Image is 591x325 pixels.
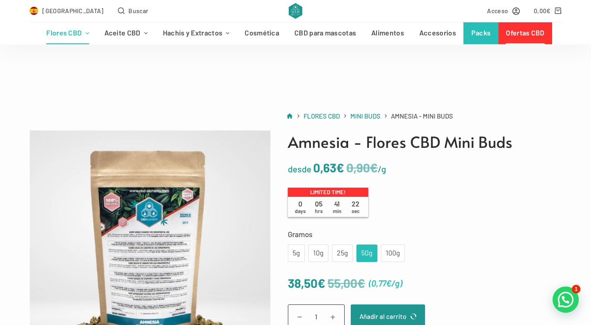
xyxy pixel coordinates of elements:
div: 5g [293,248,300,259]
span: € [357,276,365,290]
span: Buscar [128,6,148,16]
span: € [370,160,378,175]
a: Ofertas CBD [498,22,552,44]
span: /g [378,164,386,174]
a: Packs [463,22,498,44]
button: Abrir formulario de búsqueda [118,6,149,16]
a: CBD para mascotas [287,22,364,44]
a: Mini Buds [350,111,380,122]
img: ES Flag [30,7,38,15]
img: CBD Alchemy [289,3,302,19]
span: ( ) [369,276,402,290]
div: 50g [362,248,372,259]
span: Acceso [487,6,508,16]
a: Accesorios [411,22,463,44]
div: 10g [314,248,323,259]
span: hrs [315,208,323,214]
bdi: 38,50 [288,276,325,290]
span: Flores CBD [304,112,340,120]
a: Hachís y Extractos [155,22,237,44]
span: Amnesia - Mini Buds [391,111,453,122]
label: Gramos [288,228,562,240]
div: 100g [386,248,400,259]
bdi: 0,63 [313,160,344,175]
a: Carro de compra [534,6,561,16]
span: 22 [346,199,365,214]
span: days [295,208,306,214]
span: min [333,208,342,214]
span: € [336,160,344,175]
a: Acceso [487,6,520,16]
span: 05 [310,199,328,214]
span: [GEOGRAPHIC_DATA] [42,6,104,16]
bdi: 55,00 [328,276,365,290]
a: Aceite CBD [97,22,155,44]
a: Cosmética [237,22,287,44]
h1: Amnesia - Flores CBD Mini Buds [288,130,562,154]
span: Mini Buds [350,112,380,120]
div: 25g [337,248,348,259]
span: € [318,276,325,290]
span: /g [391,278,400,288]
span: € [546,7,550,14]
span: sec [352,208,359,214]
a: Select Country [30,6,104,16]
bdi: 0,77 [371,278,391,288]
a: Alimentos [364,22,412,44]
nav: Menú de cabecera [39,22,552,44]
p: Limited time! [288,188,368,197]
bdi: 0,90 [346,160,378,175]
span: 0 [291,199,310,214]
span: desde [288,164,311,174]
span: € [386,278,391,288]
bdi: 0,00 [534,7,551,14]
span: 41 [328,199,346,214]
a: Flores CBD [304,111,340,122]
a: Flores CBD [39,22,97,44]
